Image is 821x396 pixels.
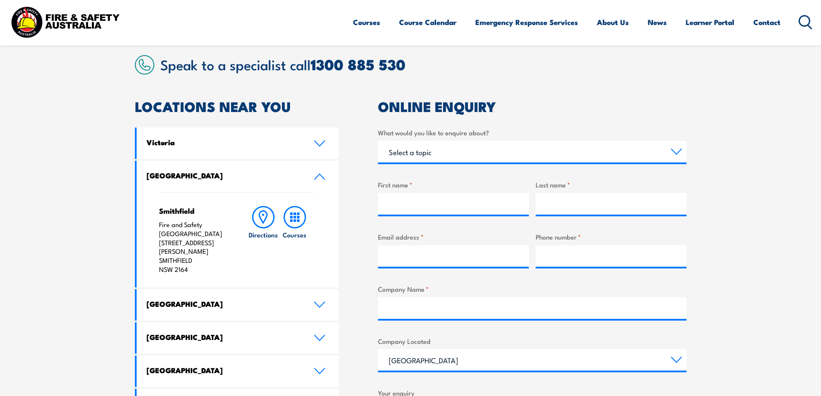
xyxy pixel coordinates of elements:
[137,355,339,387] a: [GEOGRAPHIC_DATA]
[147,171,301,180] h4: [GEOGRAPHIC_DATA]
[475,11,578,34] a: Emergency Response Services
[137,161,339,192] a: [GEOGRAPHIC_DATA]
[597,11,629,34] a: About Us
[137,322,339,354] a: [GEOGRAPHIC_DATA]
[378,232,529,242] label: Email address
[160,56,687,72] h2: Speak to a specialist call
[648,11,667,34] a: News
[378,284,687,294] label: Company Name
[147,299,301,309] h4: [GEOGRAPHIC_DATA]
[137,289,339,321] a: [GEOGRAPHIC_DATA]
[378,100,687,112] h2: ONLINE ENQUIRY
[536,232,687,242] label: Phone number
[159,220,231,274] p: Fire and Safety [GEOGRAPHIC_DATA] [STREET_ADDRESS][PERSON_NAME] SMITHFIELD NSW 2164
[353,11,380,34] a: Courses
[378,336,687,346] label: Company Located
[399,11,456,34] a: Course Calendar
[283,230,306,239] h6: Courses
[279,206,310,274] a: Courses
[137,128,339,159] a: Victoria
[135,100,339,112] h2: LOCATIONS NEAR YOU
[249,230,278,239] h6: Directions
[147,137,301,147] h4: Victoria
[147,365,301,375] h4: [GEOGRAPHIC_DATA]
[378,180,529,190] label: First name
[147,332,301,342] h4: [GEOGRAPHIC_DATA]
[378,128,687,137] label: What would you like to enquire about?
[753,11,780,34] a: Contact
[311,53,406,75] a: 1300 885 530
[159,206,231,215] h4: Smithfield
[536,180,687,190] label: Last name
[248,206,279,274] a: Directions
[686,11,734,34] a: Learner Portal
